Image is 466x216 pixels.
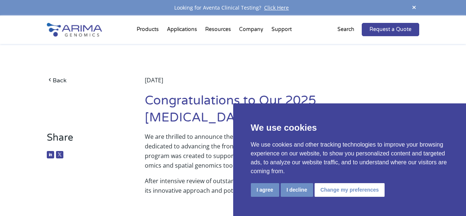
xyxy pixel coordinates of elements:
button: Change my preferences [315,183,385,197]
h3: Share [47,132,125,149]
div: [DATE] [145,75,419,92]
div: Looking for Aventa Clinical Testing? [47,3,420,13]
h1: Congratulations to Our 2025 [MEDICAL_DATA] Research Grant Winner [145,92,419,132]
a: Back [47,75,125,85]
p: Search [337,25,354,34]
button: I decline [281,183,313,197]
a: Click Here [261,4,292,11]
a: Request a Quote [362,23,419,36]
img: Arima-Genomics-logo [47,23,102,37]
button: I agree [251,183,279,197]
p: We use cookies [251,121,449,134]
p: We use cookies and other tracking technologies to improve your browsing experience on our website... [251,140,449,176]
p: We are thrilled to announce the recipient of our 2025 [MEDICAL_DATA] Research Grant, a program de... [145,132,419,176]
p: After intensive review of outstanding proposals from across the globe, one proposal stood out for... [145,176,419,201]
